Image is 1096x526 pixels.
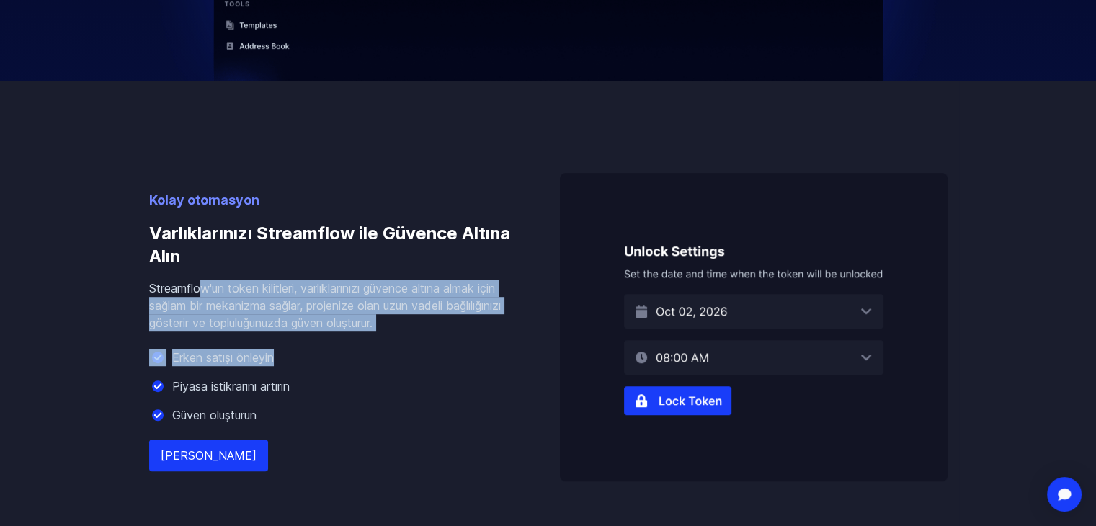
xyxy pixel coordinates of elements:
[149,192,259,208] font: Kolay otomasyon
[172,408,257,422] font: Güven oluşturun
[172,350,274,365] font: Erken satışı önleyin
[149,281,501,330] font: Streamflow'un token kilitleri, varlıklarınızı güvence altına almak için sağlam bir mekanizma sağl...
[1047,477,1082,512] div: Open Intercom Messenger
[161,448,257,463] font: [PERSON_NAME]
[172,379,290,393] font: Piyasa istikrarını artırın
[560,173,948,481] img: Varlıklarınızı Streamflow ile Güvence Altına Alın
[149,223,510,267] font: Varlıklarınızı Streamflow ile Güvence Altına Alın
[149,440,268,471] a: [PERSON_NAME]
